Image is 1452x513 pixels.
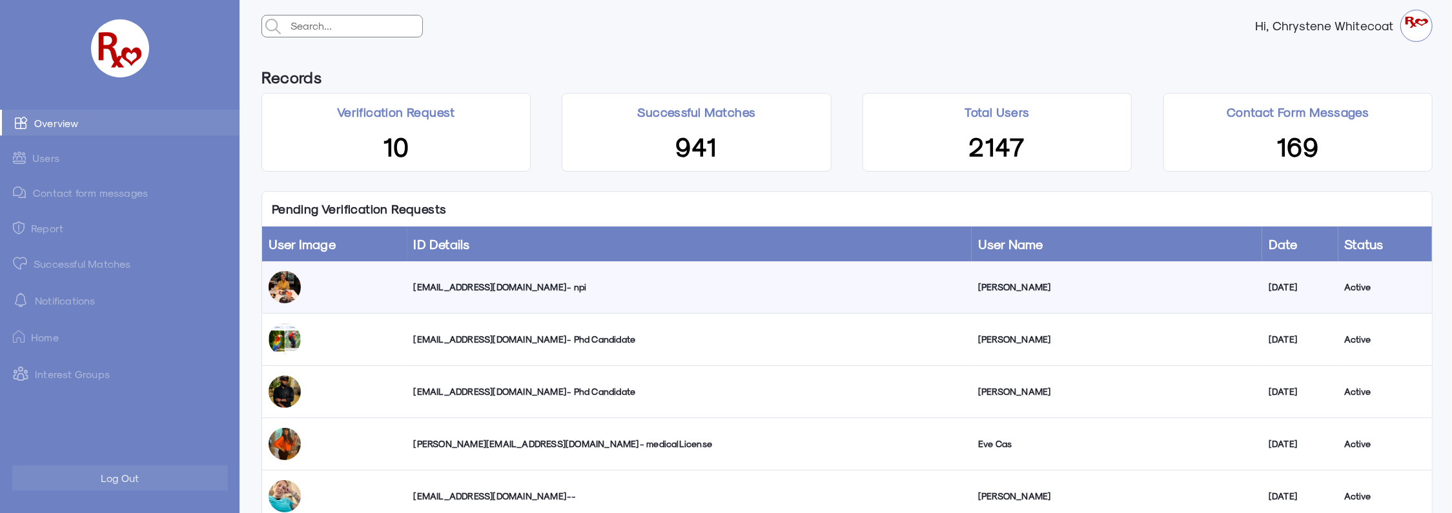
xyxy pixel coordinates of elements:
[978,236,1043,252] a: User Name
[269,480,301,512] img: d7bbcqxti3o6j4dazsi5.jpg
[13,257,27,270] img: matched.svg
[978,385,1256,398] div: [PERSON_NAME]
[15,116,28,129] img: admin-ic-overview.svg
[676,129,718,161] span: 941
[414,438,966,450] div: [PERSON_NAME][EMAIL_ADDRESS][DOMAIN_NAME] - medicalLicense
[269,428,301,460] img: uytlpkyr3rkq79eo0goa.jpg
[1345,385,1426,398] div: Active
[269,323,301,356] img: tlbaupo5rygbfbeelxs5.jpg
[978,281,1256,294] div: [PERSON_NAME]
[383,129,409,161] span: 10
[414,281,966,294] div: [EMAIL_ADDRESS][DOMAIN_NAME] - npi
[414,385,966,398] div: [EMAIL_ADDRESS][DOMAIN_NAME] - Phd Candidate
[978,333,1256,346] div: [PERSON_NAME]
[337,103,455,121] p: Verification Request
[414,236,470,252] a: ID Details
[269,376,301,408] img: r2gg5x8uzdkpk8z2w1kp.jpg
[1269,385,1331,398] div: [DATE]
[1345,490,1426,503] div: Active
[262,192,456,226] p: Pending Verification Requests
[1276,129,1319,161] span: 169
[1269,438,1331,450] div: [DATE]
[13,366,28,381] img: intrestGropus.svg
[13,330,25,343] img: ic-home.png
[1269,333,1331,346] div: [DATE]
[12,465,228,490] button: Log Out
[637,103,755,121] p: Successful Matches
[1269,281,1331,294] div: [DATE]
[1255,19,1400,32] strong: Hi, Chrystene Whitecoat
[1345,281,1426,294] div: Active
[269,236,336,252] a: User Image
[13,292,28,308] img: notification-default-white.svg
[262,15,284,37] img: admin-search.svg
[287,15,422,36] input: Search...
[1269,490,1331,503] div: [DATE]
[13,152,26,164] img: admin-ic-users.svg
[414,333,966,346] div: [EMAIL_ADDRESS][DOMAIN_NAME] - Phd Candidate
[269,271,301,303] img: luqzy0elsadf89f4tsso.jpg
[1269,236,1298,252] a: Date
[414,490,966,503] div: [EMAIL_ADDRESS][DOMAIN_NAME] --
[13,186,26,199] img: admin-ic-contact-message.svg
[13,221,25,234] img: admin-ic-report.svg
[1345,438,1426,450] div: Active
[1345,236,1384,252] a: Status
[965,103,1030,121] p: Total Users
[978,438,1256,450] div: Eve Cas
[261,61,322,93] h6: Records
[1227,103,1369,121] p: Contact Form Messages
[978,490,1256,503] div: [PERSON_NAME]
[969,129,1026,161] span: 2147
[1345,333,1426,346] div: Active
